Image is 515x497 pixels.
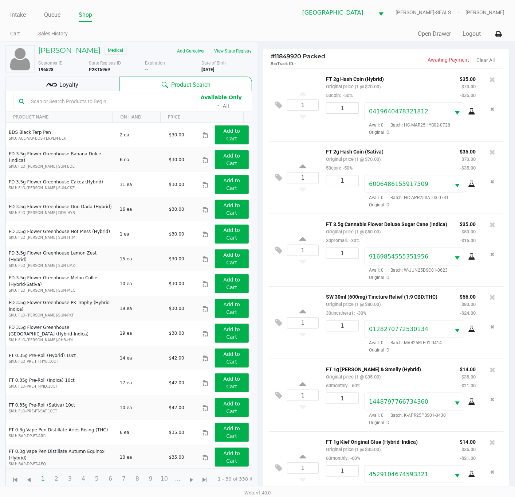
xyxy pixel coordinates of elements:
[169,430,184,435] span: $35.00
[185,471,198,485] span: Go to the next page
[6,346,117,370] td: FT 0.35g Pre-Roll (Hybrid) 10ct
[215,423,249,442] button: Add to Cart
[364,347,476,353] span: Original ID:
[450,248,464,265] button: Select
[9,164,114,169] p: SKU: FLO-[PERSON_NAME]-SUN-BDL
[364,195,449,200] span: Avail: 0 Batch: HC-APR25SAT03-0731
[224,351,240,365] app-button-loader: Add to Cart
[145,61,165,66] span: Expiration
[348,238,359,243] span: -30%
[364,202,476,208] span: Original ID:
[117,296,166,321] td: 19 ea
[224,426,240,439] app-button-loader: Add to Cart
[201,67,214,72] b: [DATE]
[10,10,26,20] a: Intake
[384,123,390,128] span: ·
[466,9,505,16] span: [PERSON_NAME]
[364,123,450,128] span: Avail: 0 Batch: HC-MAR25HYB02-0728
[169,306,184,311] span: $30.00
[171,81,211,89] span: Product Search
[460,165,476,171] small: -$35.00
[6,395,117,420] td: FT 0.35g Pre-Roll (Sativa) 10ct
[364,485,445,490] span: Avail: 0 Batch: K-JUL25GG401-0715
[460,383,476,388] small: -$21.00
[103,472,117,486] span: Page 6
[326,93,353,98] small: 50coin:
[224,202,240,216] app-button-loader: Add to Cart
[215,225,249,244] button: Add to Cart
[160,112,196,123] th: PRICE
[369,253,428,260] span: 9169854555351956
[9,136,114,141] p: SKU: ACC-VAP-BDS-TERPEN-BLK
[117,222,166,246] td: 1 ea
[9,337,114,343] p: SKU: FLO-[PERSON_NAME]-RHB-HYI
[271,53,325,60] span: 11849920 Packed
[460,437,476,445] p: $14.00
[364,340,442,345] span: Avail: 0 Batch: MAR25RLF01-0414
[6,222,117,246] td: FD 3.5g Flower Greenhouse Hot Mess (Hybrid)
[215,150,249,169] button: Add to Cart
[38,61,63,66] span: Customer ID
[117,420,166,445] td: 6 ea
[450,321,464,338] button: Select
[9,263,114,268] p: SKU: FLO-[PERSON_NAME]-SUN-LMZ
[6,445,117,470] td: FT 0.3g Vape Pen Distillate Autumn Equinox (Hybrid)
[461,302,476,307] small: $80.00
[215,200,249,219] button: Add to Cart
[6,112,113,123] th: PRODUCT NAME
[215,125,249,144] button: Add to Cart
[326,310,366,316] small: 30tinctthera1:
[244,490,271,496] span: Web: v1.40.0
[326,292,449,300] p: SW 30ml (600mg) Tincture Relief (1:9 CBD:THC)
[9,461,114,467] p: SKU: BAP-DP-FT-AEQ
[36,472,50,486] span: Page 1
[213,102,223,109] span: ᛫
[215,324,249,343] button: Add to Cart
[488,248,498,261] button: Remove the package from the orderLine
[326,365,449,372] p: FT 1g [PERSON_NAME] & Smelly (Hybrid)
[169,182,184,187] span: $30.00
[169,207,184,212] span: $30.00
[364,413,446,418] span: Avail: 0 Batch: K-APR25PBS01-0430
[113,112,160,123] th: ON HAND
[384,268,390,273] span: ·
[369,180,428,187] span: 6006486155917509
[364,274,476,281] span: Original ID:
[169,157,184,162] span: $30.00
[169,405,184,410] span: $42.00
[22,471,36,485] span: Go to the previous page
[169,232,184,237] span: $30.00
[9,288,114,293] p: SKU: FLO-[PERSON_NAME]-SUN-MEC
[476,57,495,64] button: Clear All
[326,302,381,307] small: Original price (1 @ $80.00)
[460,455,476,461] small: -$21.00
[384,485,390,490] span: ·
[224,302,240,315] app-button-loader: Add to Cart
[374,4,388,21] button: Select
[38,29,68,38] a: Sales History
[6,370,117,395] td: FT 0.35g Pre-Roll (Indica) 10ct
[341,93,353,98] span: -50%
[169,331,184,336] span: $30.00
[9,185,114,191] p: SKU: FLO-[PERSON_NAME]-SUN-CKZ
[145,67,149,72] b: --
[224,326,240,340] app-button-loader: Add to Cart
[90,472,104,486] span: Page 5
[488,393,498,406] button: Remove the package from the orderLine
[326,437,449,445] p: FT 1g Kief Original Glue (Hybrid-Indica)
[117,472,131,486] span: Page 7
[369,398,428,405] span: 1448797766734360
[488,465,498,479] button: Remove the package from the orderLine
[364,129,476,136] span: Original ID:
[488,175,498,189] button: Remove the package from the orderLine
[326,147,449,155] p: FT 2g Hash Coin (Sativa)
[44,10,60,20] a: Queue
[326,374,381,380] small: Original price (1 @ $35.00)
[169,256,184,261] span: $30.00
[326,229,381,234] small: Original price (1 @ $50.00)
[418,30,451,38] button: Open Drawer
[302,8,370,17] span: [GEOGRAPHIC_DATA]
[224,252,240,265] app-button-loader: Add to Cart
[326,84,381,89] small: Original price (1 @ $70.00)
[215,175,249,194] button: Add to Cart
